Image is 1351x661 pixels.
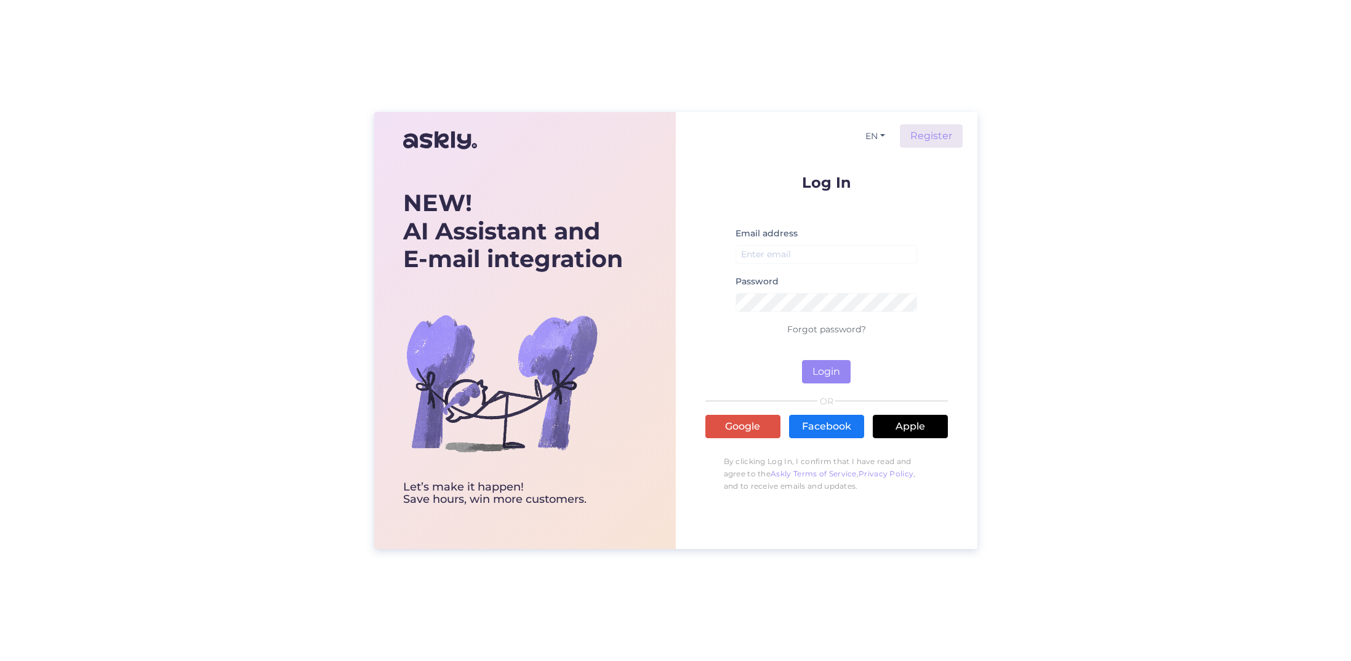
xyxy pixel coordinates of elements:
img: Askly [403,126,477,155]
b: NEW! [403,188,472,217]
a: Apple [873,415,948,438]
img: bg-askly [403,284,600,481]
span: OR [817,397,835,406]
label: Email address [736,227,798,240]
p: By clicking Log In, I confirm that I have read and agree to the , , and to receive emails and upd... [705,449,948,499]
a: Forgot password? [787,324,866,335]
div: Let’s make it happen! Save hours, win more customers. [403,481,623,506]
button: EN [860,127,890,145]
a: Register [900,124,963,148]
div: AI Assistant and E-mail integration [403,189,623,273]
a: Google [705,415,780,438]
p: Log In [705,175,948,190]
label: Password [736,275,779,288]
a: Askly Terms of Service [771,469,857,478]
a: Privacy Policy [859,469,913,478]
input: Enter email [736,245,918,264]
button: Login [802,360,851,383]
a: Facebook [789,415,864,438]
